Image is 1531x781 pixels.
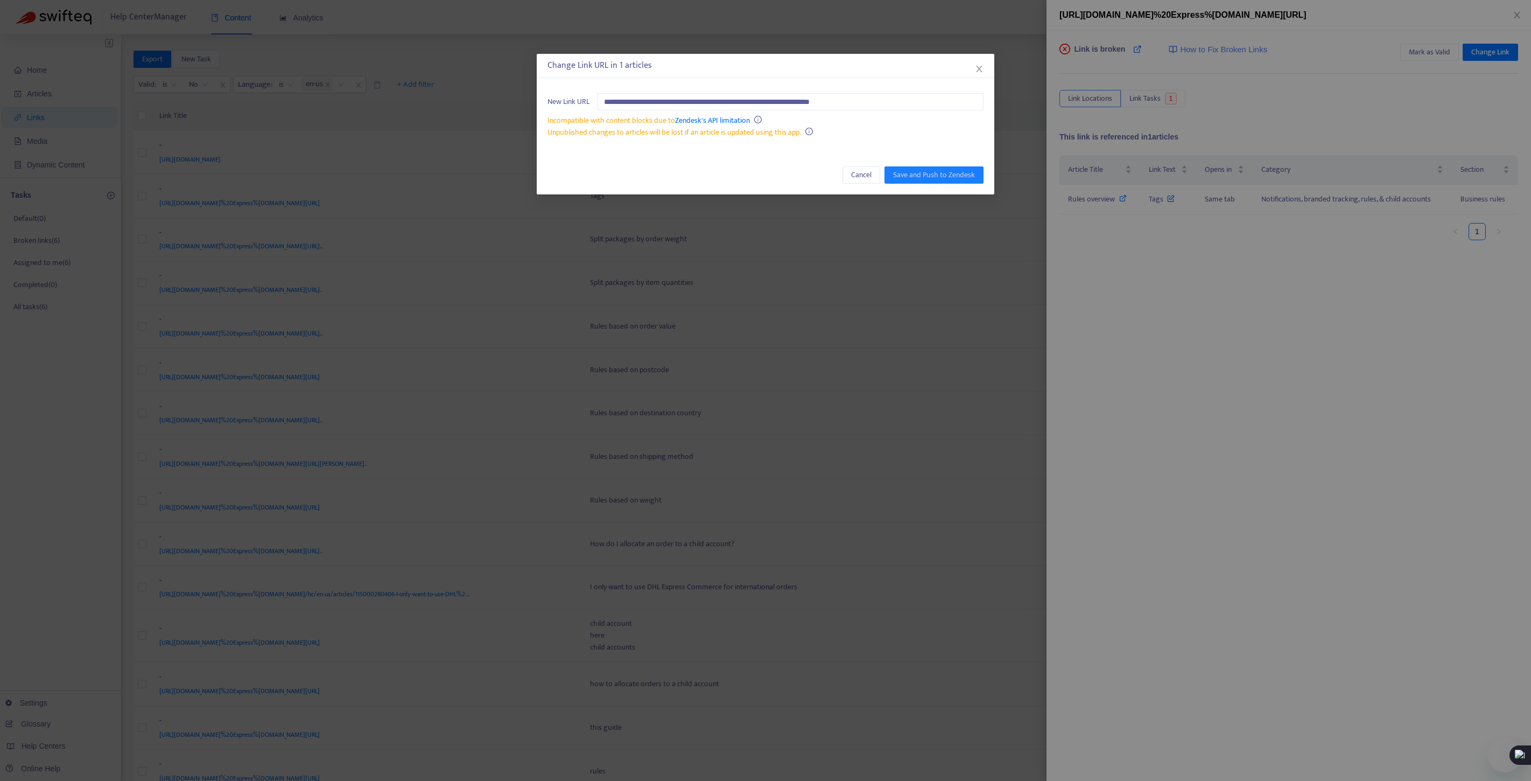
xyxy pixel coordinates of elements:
span: Unpublished changes to articles will be lost if an article is updated using this app. [547,126,801,138]
span: close [975,65,984,73]
div: Change Link URL in 1 articles [547,59,984,72]
a: Zendesk's API limitation [675,114,750,127]
button: Save and Push to Zendesk [884,166,984,184]
span: Cancel [851,169,872,181]
span: Incompatible with content blocks due to [547,114,750,127]
span: info-circle [805,128,813,135]
span: New Link URL [547,96,589,108]
iframe: Button to launch messaging window [1488,738,1522,772]
button: Cancel [842,166,880,184]
button: Close [973,63,985,75]
span: info-circle [754,116,762,123]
